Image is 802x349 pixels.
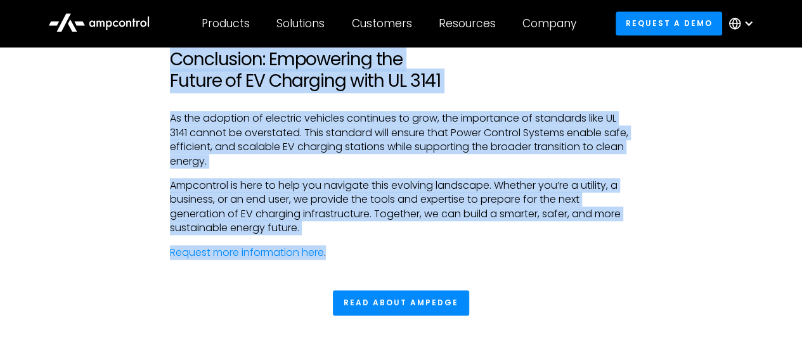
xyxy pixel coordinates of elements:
[170,246,632,260] p: .
[202,16,250,30] div: Products
[352,16,412,30] div: Customers
[170,49,632,91] h2: Conclusion: Empowering the Future of EV Charging with UL 3141
[522,16,576,30] div: Company
[170,245,324,260] a: Request more information here
[170,179,632,236] p: Ampcontrol is here to help you navigate this evolving landscape. Whether you’re a utility, a busi...
[170,111,632,168] p: As the adoption of electric vehicles continues to grow, the importance of standards like UL 3141 ...
[333,290,469,315] a: Read about AmpEdge
[439,16,496,30] div: Resources
[616,11,722,35] a: Request a demo
[276,16,325,30] div: Solutions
